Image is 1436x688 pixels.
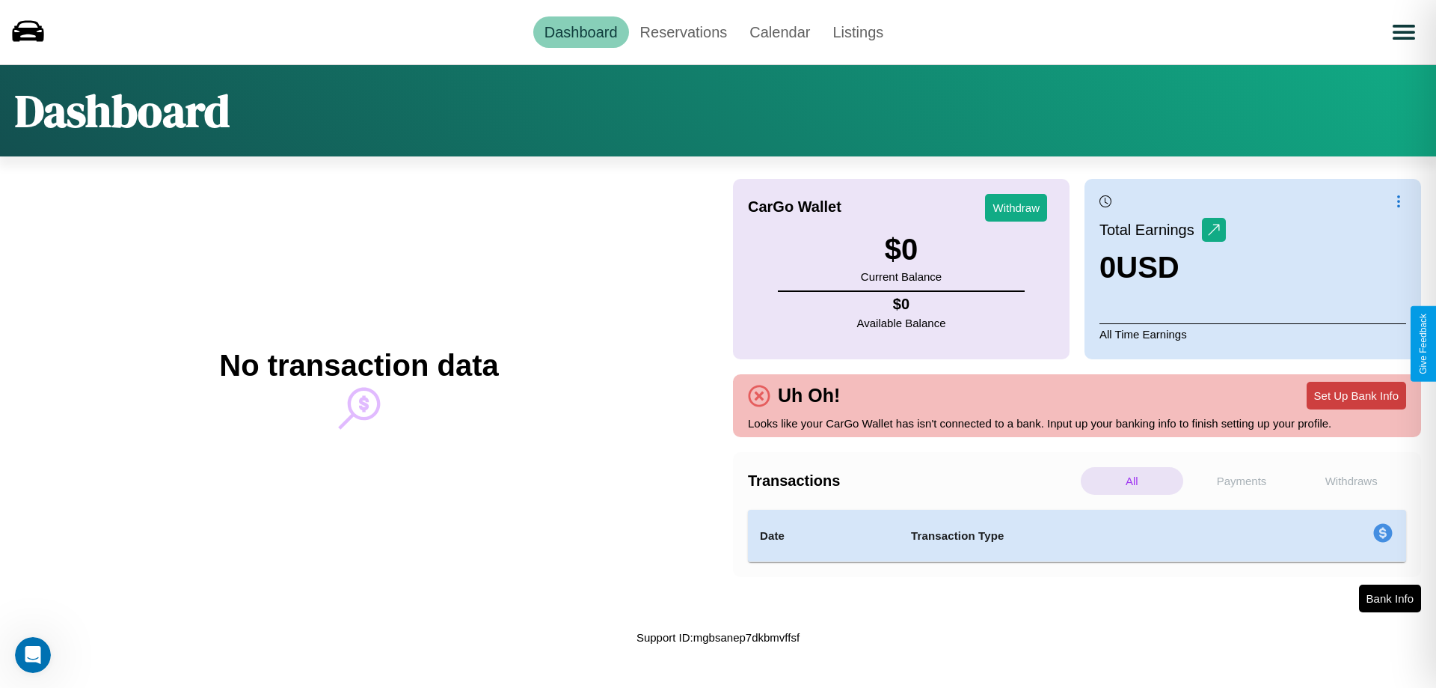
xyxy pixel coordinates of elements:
[1081,467,1183,495] p: All
[219,349,498,383] h2: No transaction data
[1099,251,1226,284] h3: 0 USD
[911,527,1251,545] h4: Transaction Type
[1099,216,1202,243] p: Total Earnings
[533,16,629,48] a: Dashboard
[1359,585,1421,612] button: Bank Info
[748,510,1406,562] table: simple table
[857,313,946,333] p: Available Balance
[1300,467,1402,495] p: Withdraws
[636,627,800,648] p: Support ID: mgbsanep7dkbmvffsf
[821,16,895,48] a: Listings
[15,637,51,673] iframe: Intercom live chat
[748,413,1406,433] p: Looks like your CarGo Wallet has isn't connected to a bank. Input up your banking info to finish ...
[748,198,841,216] h4: CarGo Wallet
[748,472,1077,490] h4: Transactions
[1191,467,1293,495] p: Payments
[1307,382,1406,410] button: Set Up Bank Info
[1099,323,1406,344] p: All Time Earnings
[861,267,942,287] p: Current Balance
[770,385,847,407] h4: Uh Oh!
[738,16,821,48] a: Calendar
[857,296,946,313] h4: $ 0
[760,527,887,545] h4: Date
[15,80,230,141] h1: Dashboard
[1418,314,1429,374] div: Give Feedback
[985,194,1047,222] button: Withdraw
[629,16,739,48] a: Reservations
[861,233,942,267] h3: $ 0
[1383,11,1425,53] button: Open menu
